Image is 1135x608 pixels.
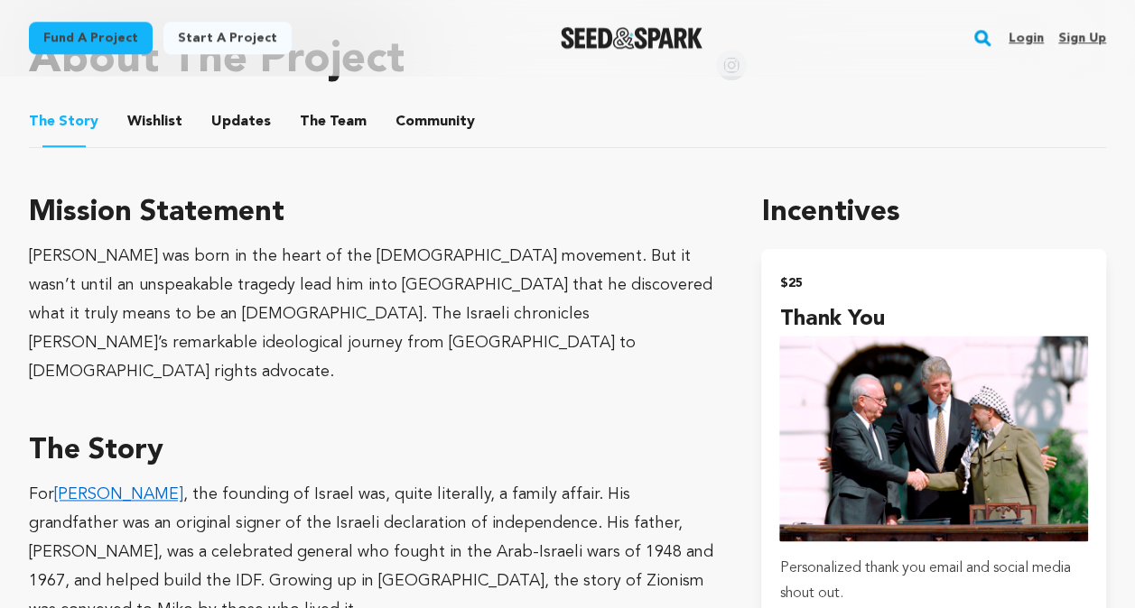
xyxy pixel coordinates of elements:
[29,111,55,133] span: The
[300,111,367,133] span: Team
[29,22,153,54] a: Fund a project
[300,111,326,133] span: The
[29,429,718,473] h3: The Story
[29,111,98,133] span: Story
[395,111,475,133] span: Community
[163,22,292,54] a: Start a project
[779,336,1088,541] img: incentive
[1009,23,1044,52] a: Login
[29,191,718,235] h3: Mission Statement
[779,303,1088,336] h4: Thank you
[779,271,1088,296] h2: $25
[1058,23,1106,52] a: Sign up
[761,191,1106,235] h1: Incentives
[561,27,702,49] a: Seed&Spark Homepage
[211,111,271,133] span: Updates
[127,111,182,133] span: Wishlist
[561,27,702,49] img: Seed&Spark Logo Dark Mode
[29,242,718,386] div: [PERSON_NAME] was born in the heart of the [DEMOGRAPHIC_DATA] movement. But it wasn’t until an un...
[54,486,183,502] a: [PERSON_NAME]
[779,556,1088,606] p: Personalized thank you email and social media shout out.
